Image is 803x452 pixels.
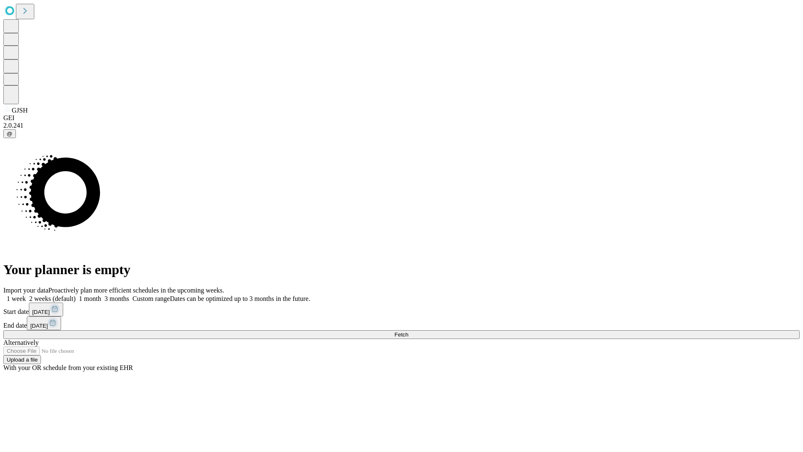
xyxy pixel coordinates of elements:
button: [DATE] [29,303,63,316]
span: Proactively plan more efficient schedules in the upcoming weeks. [49,287,224,294]
button: @ [3,129,16,138]
div: GEI [3,114,800,122]
span: Alternatively [3,339,38,346]
span: Import your data [3,287,49,294]
button: Upload a file [3,355,41,364]
span: Custom range [133,295,170,302]
span: 2 weeks (default) [29,295,76,302]
span: GJSH [12,107,28,114]
div: 2.0.241 [3,122,800,129]
span: Dates can be optimized up to 3 months in the future. [170,295,310,302]
span: @ [7,131,13,137]
div: End date [3,316,800,330]
span: 1 week [7,295,26,302]
span: 3 months [105,295,129,302]
span: [DATE] [30,323,48,329]
span: Fetch [394,331,408,338]
button: Fetch [3,330,800,339]
button: [DATE] [27,316,61,330]
div: Start date [3,303,800,316]
h1: Your planner is empty [3,262,800,277]
span: 1 month [79,295,101,302]
span: [DATE] [32,309,50,315]
span: With your OR schedule from your existing EHR [3,364,133,371]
